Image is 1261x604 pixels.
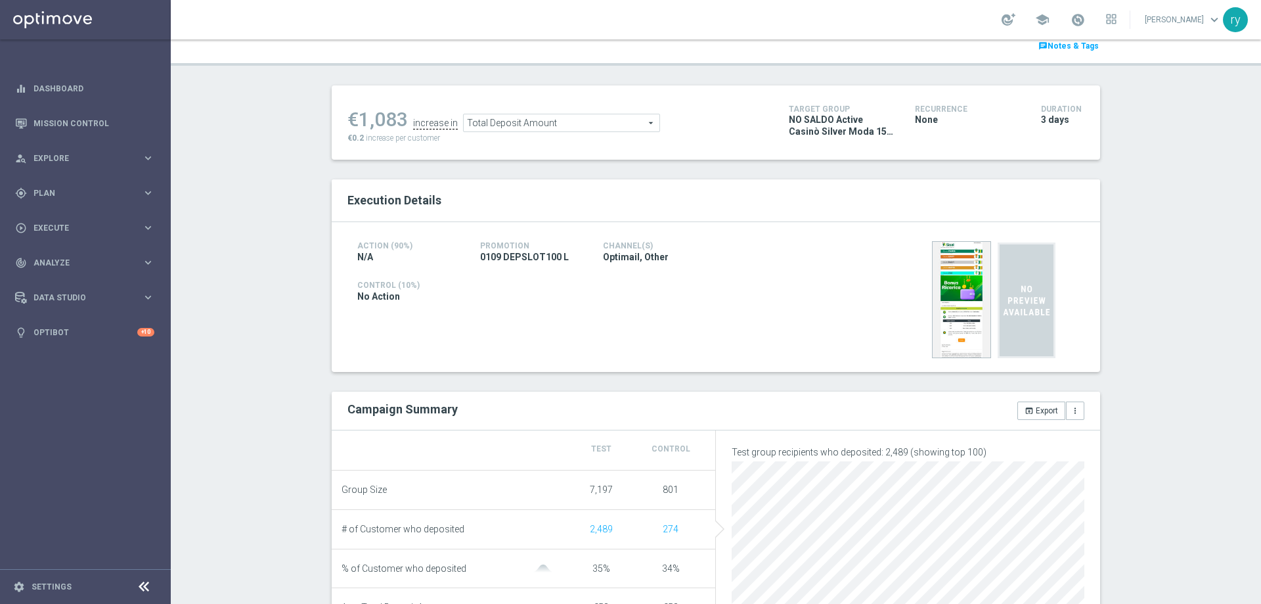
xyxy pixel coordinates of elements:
a: Dashboard [33,71,154,106]
i: gps_fixed [15,187,27,199]
span: Group Size [342,484,387,496]
span: school [1035,12,1050,27]
span: # of Customer who deposited [342,524,464,535]
img: 35761.jpeg [932,241,991,358]
h4: Duration [1041,105,1084,114]
span: 34% [662,563,680,574]
span: Analyze [33,259,142,267]
span: None [915,114,938,126]
i: track_changes [15,257,27,269]
span: Show unique customers [590,524,613,534]
span: €0.2 [347,133,364,143]
div: increase in [413,118,458,129]
span: Execute [33,224,142,232]
div: Analyze [15,257,142,269]
div: ry [1223,7,1248,32]
h4: Target Group [789,105,895,114]
a: [PERSON_NAME]keyboard_arrow_down [1143,10,1223,30]
span: Data Studio [33,294,142,302]
div: Explore [15,152,142,164]
i: keyboard_arrow_right [142,256,154,269]
button: open_in_browser Export [1017,402,1065,420]
i: person_search [15,152,27,164]
div: Mission Control [15,106,154,141]
button: more_vert [1066,402,1084,420]
i: lightbulb [15,327,27,338]
i: keyboard_arrow_right [142,187,154,199]
button: gps_fixed Plan keyboard_arrow_right [14,188,155,198]
button: equalizer Dashboard [14,83,155,94]
span: Execution Details [347,193,441,207]
span: Plan [33,189,142,197]
img: noPreview.svg [998,241,1055,360]
span: Optimail, Other [603,251,669,263]
i: keyboard_arrow_right [142,152,154,164]
h4: Promotion [480,241,583,250]
div: Execute [15,222,142,234]
i: play_circle_outline [15,222,27,234]
h2: Campaign Summary [347,402,458,416]
div: Data Studio [15,292,142,304]
div: +10 [137,328,154,337]
span: Test [591,444,611,453]
span: Control [652,444,690,453]
span: 801 [663,484,678,495]
i: keyboard_arrow_right [142,291,154,304]
button: play_circle_outline Execute keyboard_arrow_right [14,223,155,233]
a: Settings [32,583,72,591]
i: more_vert [1071,406,1080,415]
div: Plan [15,187,142,199]
i: settings [13,581,25,593]
span: NO SALDO Active Casinò Silver Moda 15-29,99 [789,114,895,137]
span: 0109 DEPSLOT100 L [480,251,569,263]
div: Optibot [15,315,154,350]
i: equalizer [15,83,27,95]
span: Show unique customers [663,524,678,534]
h4: Action (90%) [357,241,460,250]
a: chatNotes & Tags [1037,39,1100,53]
h4: Recurrence [915,105,1021,114]
i: chat [1038,41,1048,51]
p: Test group recipients who deposited: 2,489 (showing top 100) [732,446,1084,458]
a: Mission Control [33,106,154,141]
div: €1,083 [347,108,408,131]
span: % of Customer who deposited [342,563,466,574]
span: Explore [33,154,142,162]
span: 7,197 [590,484,613,495]
i: open_in_browser [1025,406,1034,415]
h4: Control (10%) [357,281,829,290]
button: track_changes Analyze keyboard_arrow_right [14,258,155,268]
span: N/A [357,251,373,263]
span: increase per customer [366,133,440,143]
i: keyboard_arrow_right [142,221,154,234]
span: 35% [592,563,610,574]
button: lightbulb Optibot +10 [14,327,155,338]
img: gaussianGrey.svg [530,565,556,573]
span: keyboard_arrow_down [1207,12,1222,27]
h4: Channel(s) [603,241,706,250]
button: Data Studio keyboard_arrow_right [14,292,155,303]
button: Mission Control [14,118,155,129]
span: No Action [357,290,400,302]
button: person_search Explore keyboard_arrow_right [14,153,155,164]
span: 3 days [1041,114,1069,126]
div: Dashboard [15,71,154,106]
a: Optibot [33,315,137,350]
